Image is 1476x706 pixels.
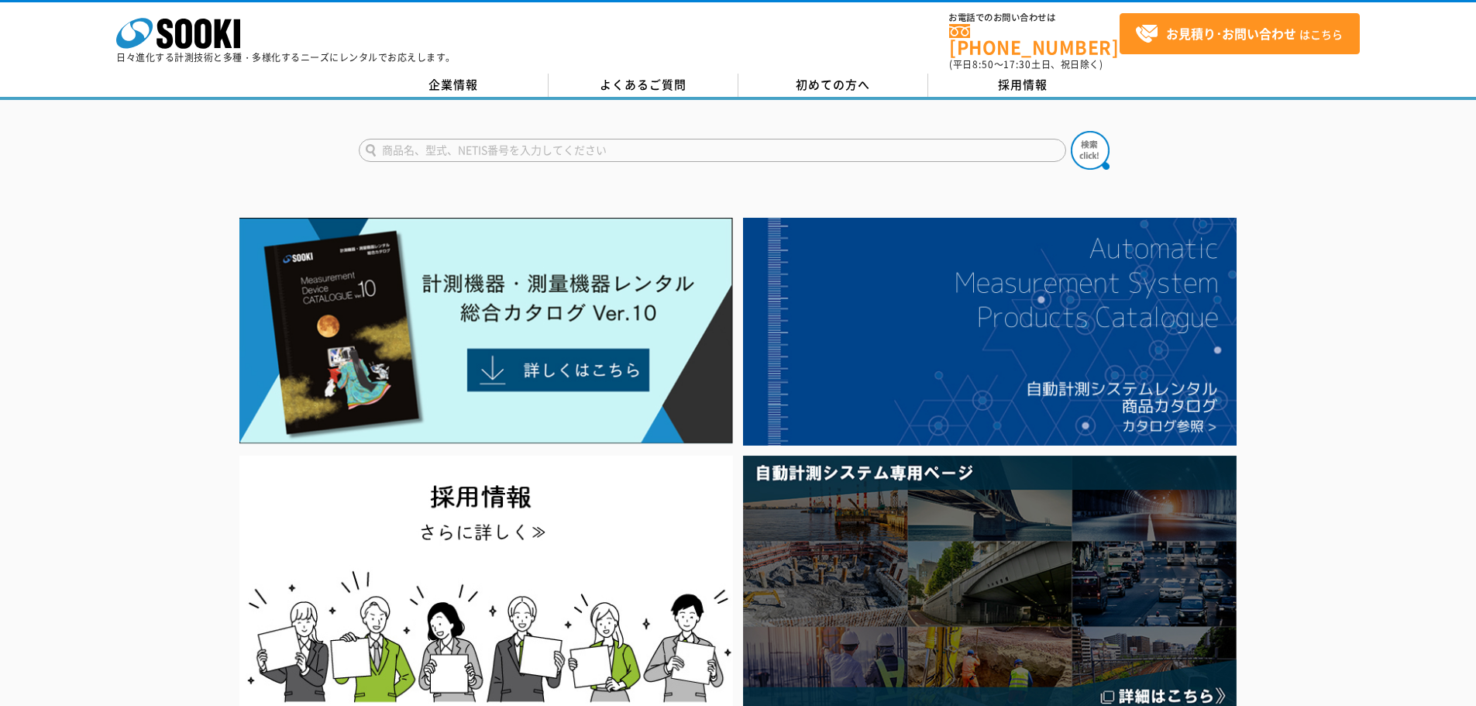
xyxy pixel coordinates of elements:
[1120,13,1360,54] a: お見積り･お問い合わせはこちら
[949,13,1120,22] span: お電話でのお問い合わせは
[116,53,456,62] p: 日々進化する計測技術と多種・多様化するニーズにレンタルでお応えします。
[1071,131,1110,170] img: btn_search.png
[972,57,994,71] span: 8:50
[743,218,1237,446] img: 自動計測システムカタログ
[928,74,1118,97] a: 採用情報
[239,218,733,444] img: Catalog Ver10
[359,74,549,97] a: 企業情報
[738,74,928,97] a: 初めての方へ
[1135,22,1343,46] span: はこちら
[1166,24,1296,43] strong: お見積り･お問い合わせ
[796,76,870,93] span: 初めての方へ
[1003,57,1031,71] span: 17:30
[549,74,738,97] a: よくあるご質問
[949,57,1103,71] span: (平日 ～ 土日、祝日除く)
[359,139,1066,162] input: 商品名、型式、NETIS番号を入力してください
[949,24,1120,56] a: [PHONE_NUMBER]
